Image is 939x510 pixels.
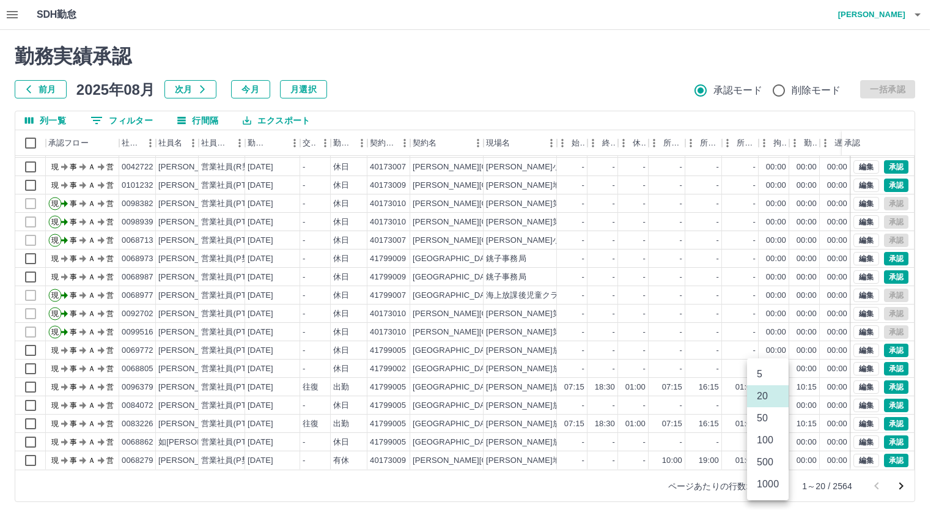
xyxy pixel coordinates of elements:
li: 50 [747,407,789,429]
li: 500 [747,451,789,473]
li: 20 [747,385,789,407]
li: 1000 [747,473,789,495]
li: 100 [747,429,789,451]
li: 5 [747,363,789,385]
